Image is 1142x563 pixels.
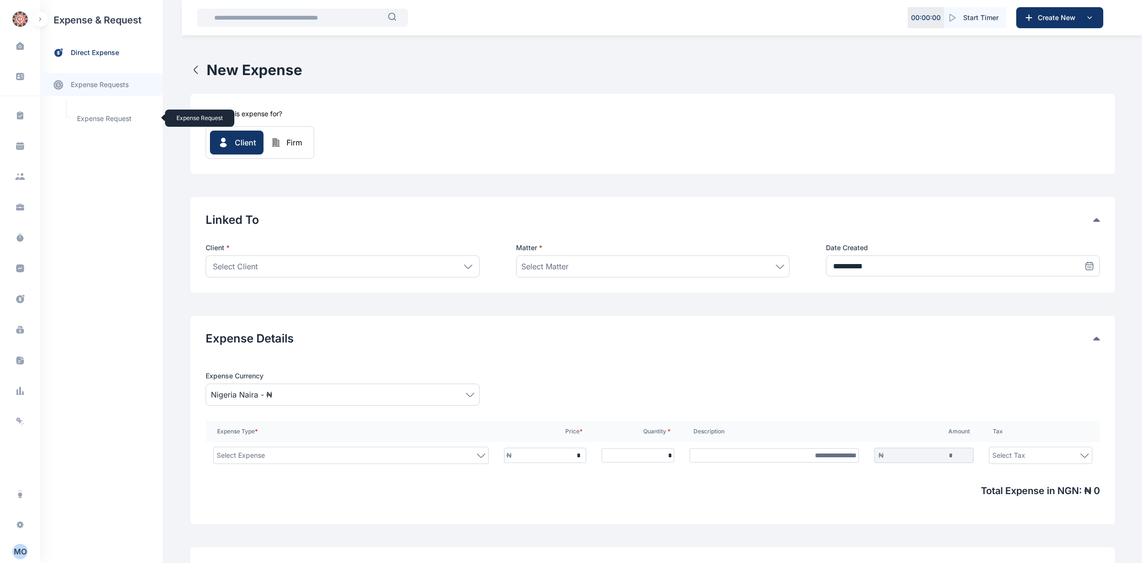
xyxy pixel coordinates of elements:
[235,137,256,148] span: Client
[206,212,1100,228] div: Linked To
[71,110,158,128] span: Expense Request
[206,109,282,119] h5: Who is this expense for?
[12,546,28,557] div: M O
[206,484,1100,497] span: Total Expense in NGN : ₦ 0
[40,66,163,96] div: expense requests
[516,243,542,253] span: Matter
[40,73,163,96] a: expense requests
[210,131,264,155] button: Client
[286,137,302,148] span: Firm
[496,421,594,442] th: Price
[213,261,258,272] span: Select Client
[875,451,884,460] div: ₦
[992,450,1025,461] span: Select Tax
[40,40,163,66] a: direct expense
[1016,7,1103,28] button: Create New
[206,243,480,253] p: Client
[981,421,1100,442] th: Tax
[826,243,1100,253] label: Date Created
[594,421,682,442] th: Quantity
[6,544,34,559] button: MO
[71,110,158,128] a: Expense RequestExpense Request
[911,13,941,22] p: 00 : 00 : 00
[206,421,496,442] th: Expense Type
[206,331,1100,346] div: Expense Details
[206,371,264,381] span: Expense Currency
[211,389,272,400] span: Nigeria Naira - ₦
[206,331,1093,346] button: Expense Details
[682,421,867,442] th: Description
[264,131,310,155] button: Firm
[521,261,569,272] span: Select Matter
[217,450,265,461] span: Select Expense
[206,212,1093,228] button: Linked To
[12,544,28,559] button: MO
[505,451,512,460] div: ₦
[944,7,1006,28] button: Start Timer
[1034,13,1084,22] span: Create New
[963,13,999,22] span: Start Timer
[207,61,302,78] h1: New Expense
[71,48,119,58] span: direct expense
[867,421,981,442] th: Amount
